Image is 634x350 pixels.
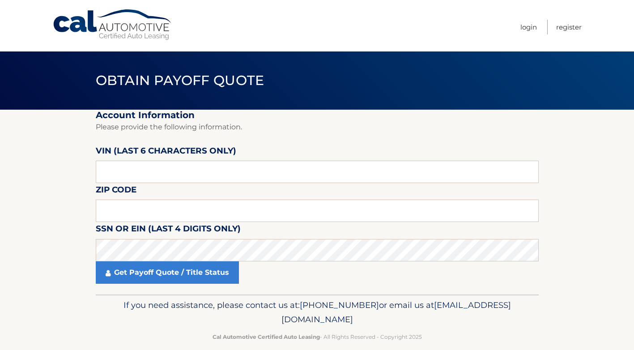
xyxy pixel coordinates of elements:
[300,300,379,310] span: [PHONE_NUMBER]
[520,20,537,34] a: Login
[556,20,582,34] a: Register
[213,333,320,340] strong: Cal Automotive Certified Auto Leasing
[96,110,539,121] h2: Account Information
[52,9,173,41] a: Cal Automotive
[96,72,264,89] span: Obtain Payoff Quote
[96,261,239,284] a: Get Payoff Quote / Title Status
[102,298,533,327] p: If you need assistance, please contact us at: or email us at
[102,332,533,341] p: - All Rights Reserved - Copyright 2025
[96,183,136,200] label: Zip Code
[96,144,236,161] label: VIN (last 6 characters only)
[96,121,539,133] p: Please provide the following information.
[96,222,241,239] label: SSN or EIN (last 4 digits only)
